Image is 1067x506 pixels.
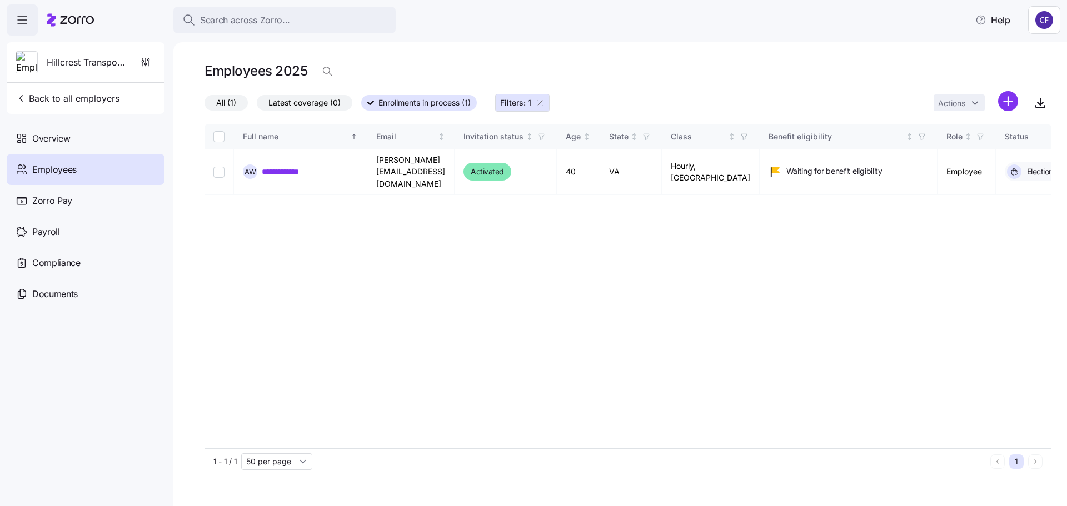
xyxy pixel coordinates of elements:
[946,131,963,143] div: Role
[1028,454,1043,469] button: Next page
[32,256,81,270] span: Compliance
[205,62,307,79] h1: Employees 2025
[769,131,904,143] div: Benefit eligibility
[966,9,1019,31] button: Help
[526,133,533,141] div: Not sorted
[11,87,124,109] button: Back to all employers
[7,154,164,185] a: Employees
[32,194,72,208] span: Zorro Pay
[216,96,236,110] span: All (1)
[7,247,164,278] a: Compliance
[367,149,455,195] td: [PERSON_NAME][EMAIL_ADDRESS][DOMAIN_NAME]
[16,92,119,105] span: Back to all employers
[786,166,882,177] span: Waiting for benefit eligibility
[600,124,662,149] th: StateNot sorted
[934,94,985,111] button: Actions
[557,124,600,149] th: AgeNot sorted
[662,124,760,149] th: ClassNot sorted
[437,133,445,141] div: Not sorted
[245,168,256,176] span: A W
[463,131,523,143] div: Invitation status
[938,149,996,195] td: Employee
[975,13,1010,27] span: Help
[938,99,965,107] span: Actions
[557,149,600,195] td: 40
[938,124,996,149] th: RoleNot sorted
[378,96,471,110] span: Enrollments in process (1)
[243,131,348,143] div: Full name
[566,131,581,143] div: Age
[728,133,736,141] div: Not sorted
[213,456,237,467] span: 1 - 1 / 1
[7,185,164,216] a: Zorro Pay
[583,133,591,141] div: Not sorted
[173,7,396,33] button: Search across Zorro...
[350,133,358,141] div: Sorted ascending
[32,132,70,146] span: Overview
[1035,11,1053,29] img: 7d4a9558da78dc7654dde66b79f71a2e
[455,124,557,149] th: Invitation statusNot sorted
[495,94,550,112] button: Filters: 1
[662,149,760,195] td: Hourly, [GEOGRAPHIC_DATA]
[32,225,60,239] span: Payroll
[630,133,638,141] div: Not sorted
[32,163,77,177] span: Employees
[16,52,37,74] img: Employer logo
[268,96,341,110] span: Latest coverage (0)
[990,454,1005,469] button: Previous page
[609,131,629,143] div: State
[367,124,455,149] th: EmailNot sorted
[500,97,531,108] span: Filters: 1
[376,131,436,143] div: Email
[7,278,164,309] a: Documents
[213,131,225,142] input: Select all records
[760,124,938,149] th: Benefit eligibilityNot sorted
[1009,454,1024,469] button: 1
[906,133,914,141] div: Not sorted
[998,91,1018,111] svg: add icon
[213,166,225,177] input: Select record 1
[32,287,78,301] span: Documents
[234,124,367,149] th: Full nameSorted ascending
[7,216,164,247] a: Payroll
[964,133,972,141] div: Not sorted
[200,13,290,27] span: Search across Zorro...
[7,123,164,154] a: Overview
[671,131,726,143] div: Class
[471,165,504,178] span: Activated
[47,56,127,69] span: Hillcrest Transportation Inc.
[600,149,662,195] td: VA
